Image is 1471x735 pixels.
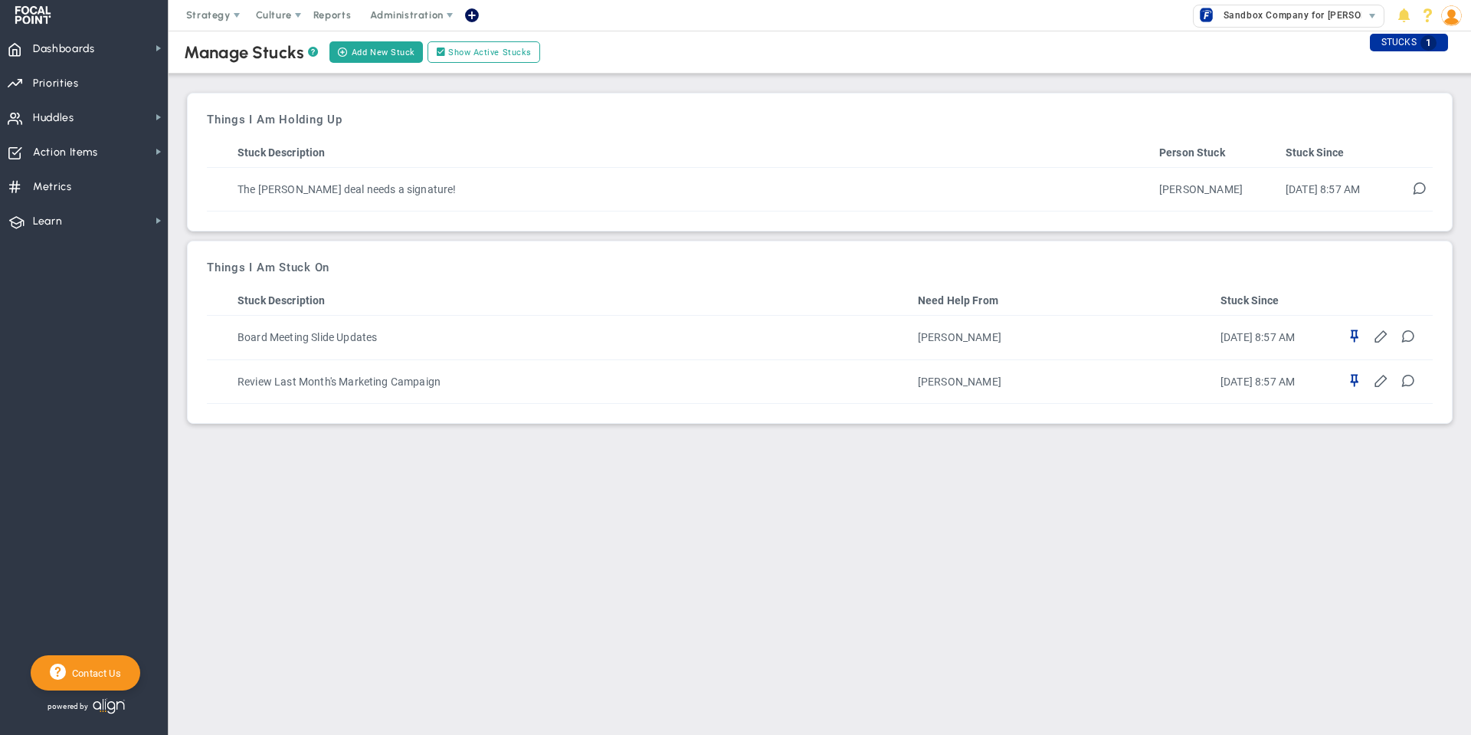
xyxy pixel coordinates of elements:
[918,329,1001,346] span: [PERSON_NAME]
[1401,372,1415,389] button: Add Comment
[238,331,377,343] span: Board Meeting Slide Updates
[1159,146,1273,159] a: Person Stuck
[1286,146,1400,159] a: Stuck Since
[918,294,1208,307] a: Need Help From
[1370,34,1448,51] div: STUCKS
[238,183,457,195] span: The Smith deal needs a signature!
[256,9,292,21] span: Culture
[1441,5,1462,26] img: 152253.Person.photo
[66,668,121,679] span: Contact Us
[207,261,1433,274] h3: Things I Am Stuck On
[238,294,905,307] a: Stuck Description
[33,67,79,100] span: Priorities
[370,9,443,21] span: Administration
[918,373,1001,390] span: [PERSON_NAME]
[1286,183,1360,195] span: [DATE] 8:57 AM
[33,102,74,134] span: Huddles
[33,33,95,65] span: Dashboards
[1220,331,1295,343] span: [DATE] 8:57 AM
[1347,328,1361,344] button: This is no longer a challenge!
[1197,5,1216,25] img: 27597.Company.photo
[1159,183,1243,195] span: [PERSON_NAME]
[1401,328,1415,344] button: Add Comment
[238,146,1147,159] a: Stuck Description
[1361,5,1384,27] span: select
[33,171,72,203] span: Metrics
[1412,180,1427,196] button: Add Comment
[33,205,62,238] span: Learn
[1420,35,1437,51] span: 1
[1216,5,1404,25] span: Sandbox Company for [PERSON_NAME]
[1374,372,1388,389] button: Edit this stuck
[31,694,188,718] div: Powered by Align
[186,9,231,21] span: Strategy
[1220,294,1335,307] a: Stuck Since
[238,376,441,388] span: Review Last Month's Marketing Campaign
[428,41,540,63] label: Show Active Stucks
[184,42,318,63] div: Manage Stucks
[1347,372,1361,389] button: This is no longer a challenge!
[329,41,423,63] button: Add New Stuck
[1374,328,1388,344] button: Edit this stuck
[207,113,1433,126] h3: Things I Am Holding Up
[1220,376,1295,388] span: [DATE] 8:57 AM
[33,136,98,169] span: Action Items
